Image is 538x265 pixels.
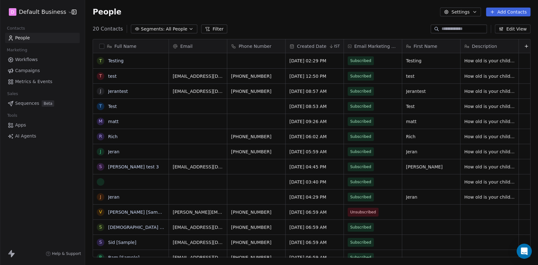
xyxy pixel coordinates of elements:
span: Subscribed [350,73,371,79]
div: R [99,254,102,261]
span: Default Business [19,8,66,16]
span: [PERSON_NAME][EMAIL_ADDRESS][DOMAIN_NAME] [173,209,223,215]
div: S [99,163,102,170]
span: [PHONE_NUMBER] [231,239,281,245]
span: Jerantest [406,88,456,94]
span: [EMAIL_ADDRESS][DOMAIN_NAME] [173,164,223,170]
span: [DATE] 06:02 AM [289,133,340,140]
span: Email Marketing Consent [354,43,398,49]
span: Subscribed [350,133,371,140]
span: Metrics & Events [15,78,52,85]
span: Phone Number [239,43,271,49]
span: [DATE] 02:29 PM [289,58,340,64]
span: [DATE] 09:26 AM [289,118,340,125]
a: AI Agents [5,131,80,141]
span: Sequences [15,100,39,107]
div: V [99,209,102,215]
span: [DATE] 06:59 AM [289,254,340,261]
span: Tools [4,111,20,120]
a: [PERSON_NAME] test 3 [108,164,159,169]
span: [EMAIL_ADDRESS][DOMAIN_NAME] [173,239,223,245]
span: Subscribed [350,194,371,200]
div: Email Marketing Consent [344,39,402,53]
a: Testing [108,58,124,63]
a: SequencesBeta [5,98,80,109]
span: How old is your child? : 10–12 How would you describe the alignment of your child's teeth? : b) S... [464,194,515,200]
span: Subscribed [350,239,371,245]
span: How old is your child? : 10–12 How would you describe the alignment of your child's teeth? : b) S... [464,88,515,94]
a: Workflows [5,54,80,65]
span: Segments: [141,26,165,32]
a: Jeran [108,149,119,154]
span: matt [406,118,456,125]
span: [PHONE_NUMBER] [231,209,281,215]
span: [EMAIL_ADDRESS][DOMAIN_NAME] [173,254,223,261]
button: Filter [201,25,227,33]
span: First Name [414,43,437,49]
div: Created DateIST [286,39,344,53]
a: Help & Support [46,251,81,256]
span: [DATE] 03:40 PM [289,179,340,185]
span: [PERSON_NAME] [406,164,456,170]
span: [DATE] 05:59 AM [289,149,340,155]
span: [PHONE_NUMBER] [231,254,281,261]
span: How old is your child? : 10–12 How would you describe the alignment of your child's teeth? : b) S... [464,164,515,170]
span: Jeran [406,149,456,155]
span: Subscribed [350,58,371,64]
a: Test [108,104,117,109]
div: J [100,88,101,94]
span: [EMAIL_ADDRESS][DOMAIN_NAME] [173,224,223,230]
div: J [100,194,101,200]
div: S [99,239,102,245]
a: [PERSON_NAME] [Sample] [108,210,166,215]
span: IST [334,44,340,49]
span: AI Agents [15,133,36,139]
span: [PHONE_NUMBER] [231,224,281,230]
button: Edit View [495,25,530,33]
span: [EMAIL_ADDRESS][DOMAIN_NAME] [173,73,223,79]
div: Full Name [93,39,169,53]
button: DDefault Business [8,7,67,17]
div: grid [93,53,169,257]
span: Subscribed [350,88,371,94]
span: Help & Support [52,251,81,256]
div: m [99,118,102,125]
span: Beta [42,100,54,107]
span: Full Name [114,43,136,49]
div: R [99,133,102,140]
span: Rich [406,133,456,140]
span: [DATE] 06:59 AM [289,224,340,230]
span: Marketing [4,45,30,55]
div: Description [460,39,518,53]
div: T [99,58,102,64]
a: [DEMOGRAPHIC_DATA] [Sample] [108,225,180,230]
a: Ram [Sample] [108,255,140,260]
span: Contacts [4,24,28,33]
a: test [108,74,117,79]
span: [PHONE_NUMBER] [231,149,281,155]
span: Testing [406,58,456,64]
a: Rich [108,134,118,139]
a: Metrics & Events [5,76,80,87]
button: Add Contacts [486,8,530,16]
div: t [99,73,102,79]
a: Jeran [108,195,119,200]
span: Jeran [406,194,456,200]
span: Subscribed [350,179,371,185]
span: Sales [4,89,21,99]
span: Workflows [15,56,38,63]
span: test [406,73,456,79]
div: T [99,103,102,110]
span: How old is your child? : How would you describe the alignment of your child's teeth? : a) Mostly ... [464,179,515,185]
span: Apps [15,122,26,128]
span: Description [472,43,497,49]
span: How old is your child? : 10–12 How would you describe the alignment of your child's teeth? : b) S... [464,133,515,140]
span: How old is your child? : 7–9 How would you describe the alignment of your child's teeth? : c) Not... [464,149,515,155]
a: People [5,33,80,43]
div: S [99,224,102,230]
span: Subscribed [350,118,371,125]
span: Email [180,43,193,49]
div: J [100,148,101,155]
div: Email [169,39,227,53]
a: Campaigns [5,65,80,76]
